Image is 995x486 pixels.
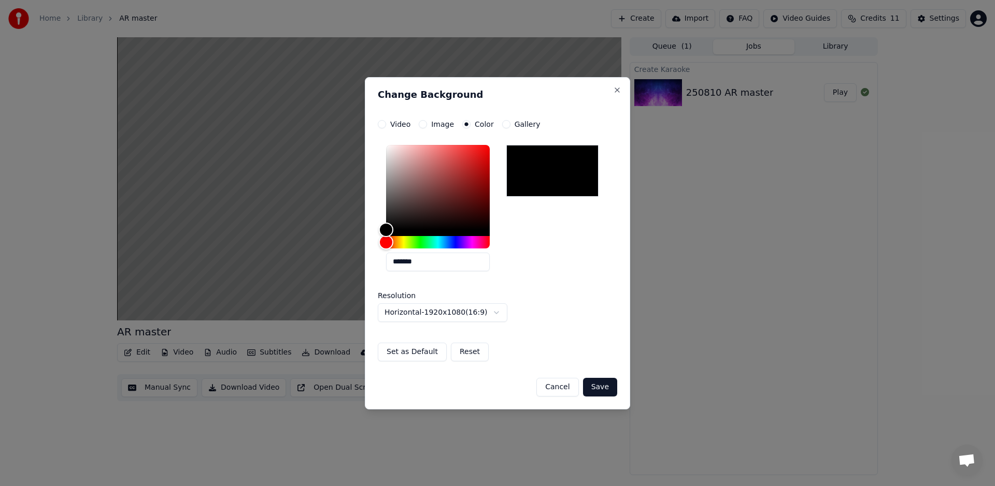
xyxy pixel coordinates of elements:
[378,90,617,99] h2: Change Background
[378,292,481,299] label: Resolution
[431,121,454,128] label: Image
[386,145,490,230] div: Color
[451,343,489,361] button: Reset
[475,121,494,128] label: Color
[390,121,410,128] label: Video
[386,236,490,248] div: Hue
[536,378,578,396] button: Cancel
[583,378,617,396] button: Save
[378,343,447,361] button: Set as Default
[515,121,541,128] label: Gallery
